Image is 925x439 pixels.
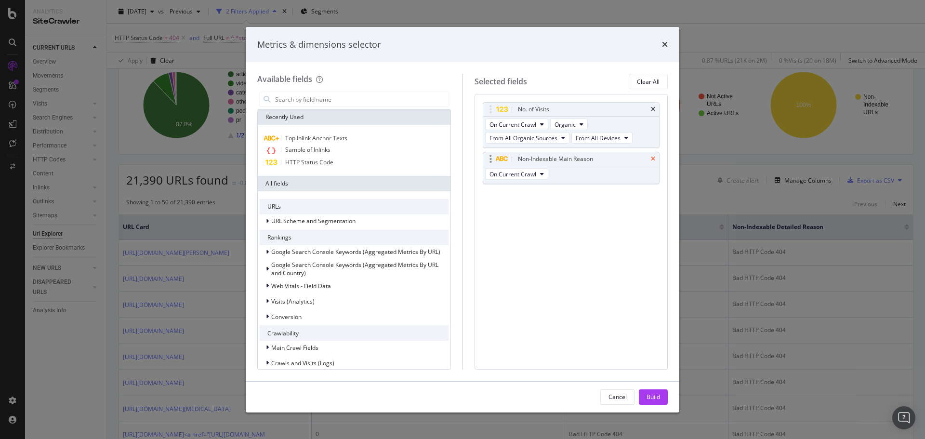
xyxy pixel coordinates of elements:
[647,393,660,401] div: Build
[475,76,527,87] div: Selected fields
[271,217,356,225] span: URL Scheme and Segmentation
[576,134,621,142] span: From All Devices
[485,168,548,180] button: On Current Crawl
[271,282,331,290] span: Web Vitals - Field Data
[285,134,347,142] span: Top Inlink Anchor Texts
[489,170,536,178] span: On Current Crawl
[489,120,536,129] span: On Current Crawl
[260,230,449,245] div: Rankings
[489,134,557,142] span: From All Organic Sources
[550,119,588,130] button: Organic
[485,119,548,130] button: On Current Crawl
[258,176,450,191] div: All fields
[571,132,633,144] button: From All Devices
[285,146,330,154] span: Sample of Inlinks
[637,78,660,86] div: Clear All
[271,261,438,277] span: Google Search Console Keywords (Aggregated Metrics By URL and Country)
[518,105,549,114] div: No. of Visits
[246,27,679,412] div: modal
[608,393,627,401] div: Cancel
[271,248,440,256] span: Google Search Console Keywords (Aggregated Metrics By URL)
[892,406,915,429] div: Open Intercom Messenger
[271,344,318,352] span: Main Crawl Fields
[271,313,302,321] span: Conversion
[483,102,660,148] div: No. of VisitstimesOn Current CrawlOrganicFrom All Organic SourcesFrom All Devices
[260,325,449,341] div: Crawlability
[651,106,655,112] div: times
[285,158,333,166] span: HTTP Status Code
[600,389,635,405] button: Cancel
[257,39,381,51] div: Metrics & dimensions selector
[258,109,450,125] div: Recently Used
[257,74,312,84] div: Available fields
[639,389,668,405] button: Build
[518,154,593,164] div: Non-Indexable Main Reason
[274,92,449,106] input: Search by field name
[651,156,655,162] div: times
[555,120,576,129] span: Organic
[483,152,660,184] div: Non-Indexable Main ReasontimesOn Current Crawl
[485,132,569,144] button: From All Organic Sources
[271,359,334,367] span: Crawls and Visits (Logs)
[271,297,315,306] span: Visits (Analytics)
[260,199,449,214] div: URLs
[662,39,668,51] div: times
[629,74,668,89] button: Clear All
